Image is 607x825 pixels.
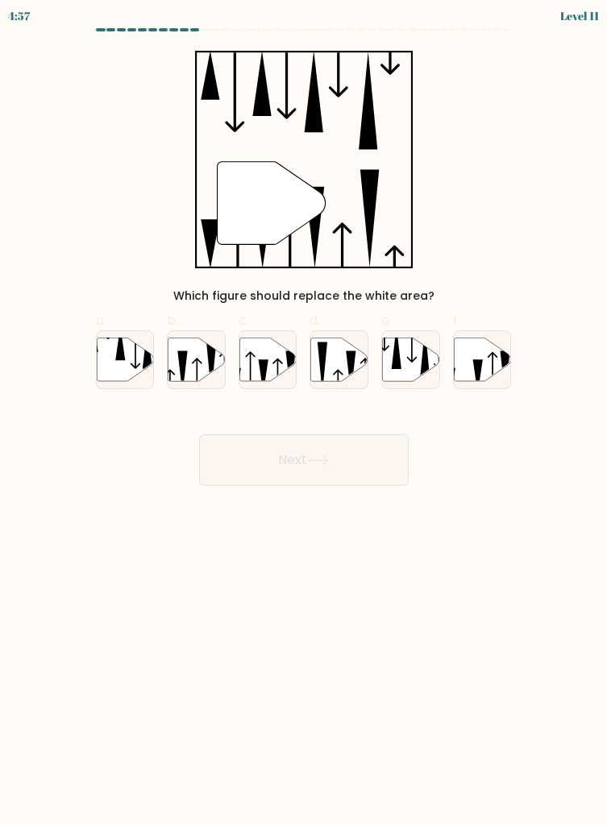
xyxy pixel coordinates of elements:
[217,162,325,245] g: "
[8,7,30,24] div: 4:57
[560,7,599,24] div: Level 11
[310,311,320,330] span: d.
[381,311,392,330] span: e.
[239,311,249,330] span: c.
[453,311,460,330] span: f.
[167,311,178,330] span: b.
[96,311,106,330] span: a.
[199,434,409,486] button: Next
[93,288,515,305] div: Which figure should replace the white area?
